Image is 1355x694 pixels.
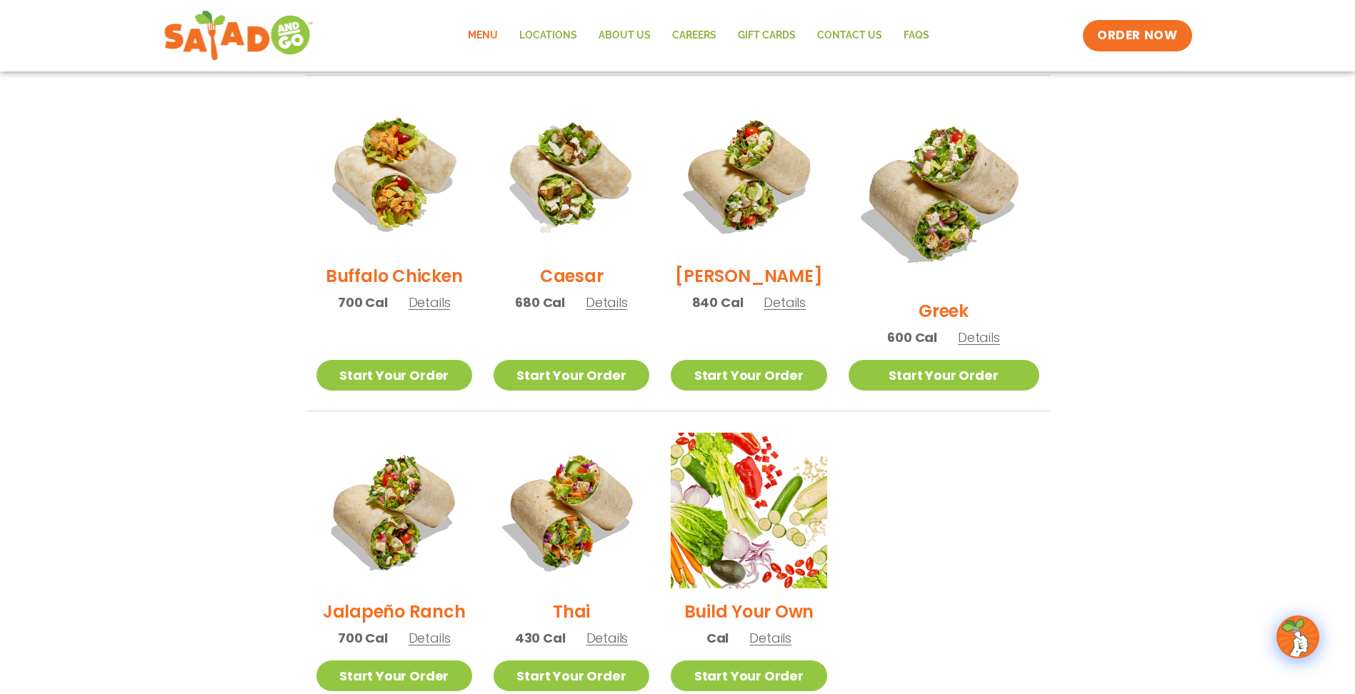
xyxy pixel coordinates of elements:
img: Product photo for Thai Wrap [494,433,649,588]
h2: Thai [553,599,590,624]
img: Product photo for Buffalo Chicken Wrap [316,97,472,253]
a: Start Your Order [671,360,826,391]
a: Careers [661,19,727,52]
span: 700 Cal [338,628,388,648]
span: Details [409,293,451,311]
span: Details [586,293,628,311]
h2: Greek [919,298,969,323]
img: Product photo for Build Your Own [671,433,826,588]
span: Details [586,629,629,647]
h2: Buffalo Chicken [326,263,462,288]
span: 430 Cal [515,628,566,648]
a: Start Your Order [849,360,1039,391]
h2: [PERSON_NAME] [675,263,822,288]
span: Details [749,629,791,647]
h2: Jalapeño Ranch [323,599,466,624]
h2: Build Your Own [684,599,814,624]
a: Menu [457,19,509,52]
img: Product photo for Cobb Wrap [671,97,826,253]
a: FAQs [893,19,940,52]
img: wpChatIcon [1278,617,1318,657]
nav: Menu [457,19,940,52]
a: Contact Us [806,19,893,52]
a: Start Your Order [316,660,472,691]
span: Cal [706,628,729,648]
img: Product photo for Greek Wrap [849,97,1039,288]
a: Start Your Order [494,360,649,391]
img: Product photo for Caesar Wrap [494,97,649,253]
img: Product photo for Jalapeño Ranch Wrap [316,433,472,588]
img: new-SAG-logo-768×292 [164,7,314,64]
span: 600 Cal [887,328,937,347]
span: Details [764,293,806,311]
a: GIFT CARDS [727,19,806,52]
span: ORDER NOW [1097,27,1177,44]
h2: Caesar [540,263,604,288]
span: 680 Cal [515,293,565,312]
span: Details [958,328,1000,346]
a: About Us [588,19,661,52]
a: ORDER NOW [1083,20,1191,51]
a: Start Your Order [316,360,472,391]
a: Locations [509,19,588,52]
span: Details [409,629,451,647]
a: Start Your Order [494,660,649,691]
span: 840 Cal [692,293,744,312]
span: 700 Cal [338,293,388,312]
a: Start Your Order [671,660,826,691]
